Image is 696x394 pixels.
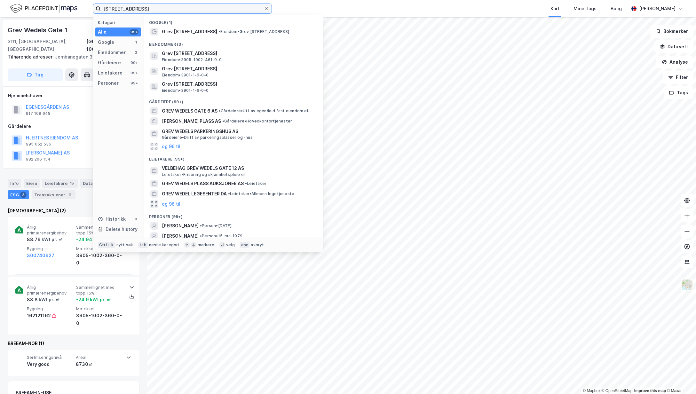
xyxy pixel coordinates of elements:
div: 1 [133,40,138,45]
div: 995 652 536 [26,142,51,147]
div: Datasett [80,179,104,188]
span: [PERSON_NAME] [162,232,199,240]
span: • [245,181,247,186]
div: Leietakere (99+) [144,152,323,163]
span: • [200,223,202,228]
span: • [218,29,220,34]
div: Bolig [611,5,622,12]
div: -24.9 kWt pr. ㎡ [76,296,111,303]
div: 3905-1002-360-0-0 [76,312,123,327]
div: Eiere [24,179,40,188]
div: velg [226,242,235,248]
span: Matrikkel [76,246,123,251]
div: 982 206 154 [26,157,51,162]
div: [GEOGRAPHIC_DATA], 1002/360 [86,38,139,53]
div: 8730㎡ [76,360,122,368]
span: Årlig primærenergibehov [27,285,74,296]
span: Gårdeiere • Drift av parkeringsplasser og -hus [162,135,253,140]
span: Eiendom • 3901-1-6-0-0 [162,73,209,78]
button: og 96 til [162,143,180,150]
div: 88.8 [27,296,60,303]
div: Mine Tags [573,5,597,12]
div: Eiendommer [98,49,126,56]
span: [PERSON_NAME] [162,222,199,230]
div: kWt pr. ㎡ [41,236,63,243]
span: Leietaker • Frisering og skjønnhetspleie el. [162,172,246,177]
span: GREV WEDELS GATE 6 AS [162,107,217,115]
span: Leietaker • Allmenn legetjeneste [228,191,294,196]
span: Sertifiseringsnivå [27,355,73,360]
div: Personer (99+) [144,209,323,221]
div: 11 [67,192,73,198]
span: Matrikkel [76,306,123,311]
span: Bygning [27,306,74,311]
div: Google [98,38,114,46]
div: Kategori [98,20,141,25]
div: [PERSON_NAME] [639,5,676,12]
div: 99+ [130,70,138,75]
div: 3905-1002-360-0-0 [76,252,123,267]
div: markere [198,242,214,248]
button: Tag [8,68,63,81]
div: Kart [550,5,559,12]
span: Eiendom • 3901-1-6-0-0 [162,88,209,93]
input: Søk på adresse, matrikkel, gårdeiere, leietakere eller personer [101,4,264,13]
span: • [228,191,230,196]
span: Gårdeiere • Utl. av egen/leid fast eiendom el. [219,108,309,114]
div: Personer [98,79,119,87]
div: 3 [133,50,138,55]
div: 3 [20,192,27,198]
span: Sammenlignet med topp 15% [76,225,123,236]
div: 88.76 [27,236,63,243]
div: neste kategori [149,242,179,248]
span: Grev [STREET_ADDRESS] [162,28,217,35]
img: logo.f888ab2527a4732fd821a326f86c7f29.svg [10,3,77,14]
button: Bokmerker [650,25,693,38]
span: VELBEHAG GREV WEDELS GATE 12 AS [162,164,315,172]
div: Gårdeiere (99+) [144,94,323,106]
span: Leietaker [245,181,266,186]
div: 0 [133,217,138,222]
span: Årlig primærenergibehov [27,225,74,236]
div: tab [138,242,148,248]
button: Filter [663,71,693,84]
span: • [219,108,221,113]
div: Delete history [106,225,138,233]
div: 917 109 648 [26,111,51,116]
div: Historikk [98,215,126,223]
img: Z [681,279,693,291]
div: Jernbanegaten 3 [8,53,134,61]
div: 99+ [130,81,138,86]
div: ESG [8,190,29,199]
span: [PERSON_NAME] PLASS AS [162,117,221,125]
button: og 96 til [162,200,180,208]
span: • [222,119,224,123]
div: 162121162 [27,312,51,319]
div: Info [8,179,21,188]
div: 3111, [GEOGRAPHIC_DATA], [GEOGRAPHIC_DATA] [8,38,86,53]
a: OpenStreetMap [602,389,633,393]
span: Person • 15. mai 1979 [200,233,242,239]
div: [DEMOGRAPHIC_DATA] (2) [8,207,139,215]
button: Tags [664,86,693,99]
span: GREV WEDELS PLASS AUKSJONER AS [162,180,244,187]
div: Gårdeiere [98,59,121,67]
span: Person • [DATE] [200,223,232,228]
button: Datasett [654,40,693,53]
a: Mapbox [583,389,600,393]
span: Grev [STREET_ADDRESS] [162,80,315,88]
div: Hjemmelshaver [8,92,139,99]
button: 300740627 [27,252,54,259]
span: Grev [STREET_ADDRESS] [162,50,315,57]
div: 15 [69,180,75,186]
span: • [200,233,202,238]
iframe: Chat Widget [664,363,696,394]
span: Tilhørende adresser: [8,54,55,59]
div: Very good [27,360,73,368]
div: Grev Wedels Gate 1 [8,25,68,35]
span: GREV WEDELS PARKERINGSHUS AS [162,128,315,135]
div: Gårdeiere [8,122,139,130]
button: Analyse [656,56,693,68]
div: Transaksjoner [32,190,75,199]
div: Eiendommer (3) [144,37,323,48]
